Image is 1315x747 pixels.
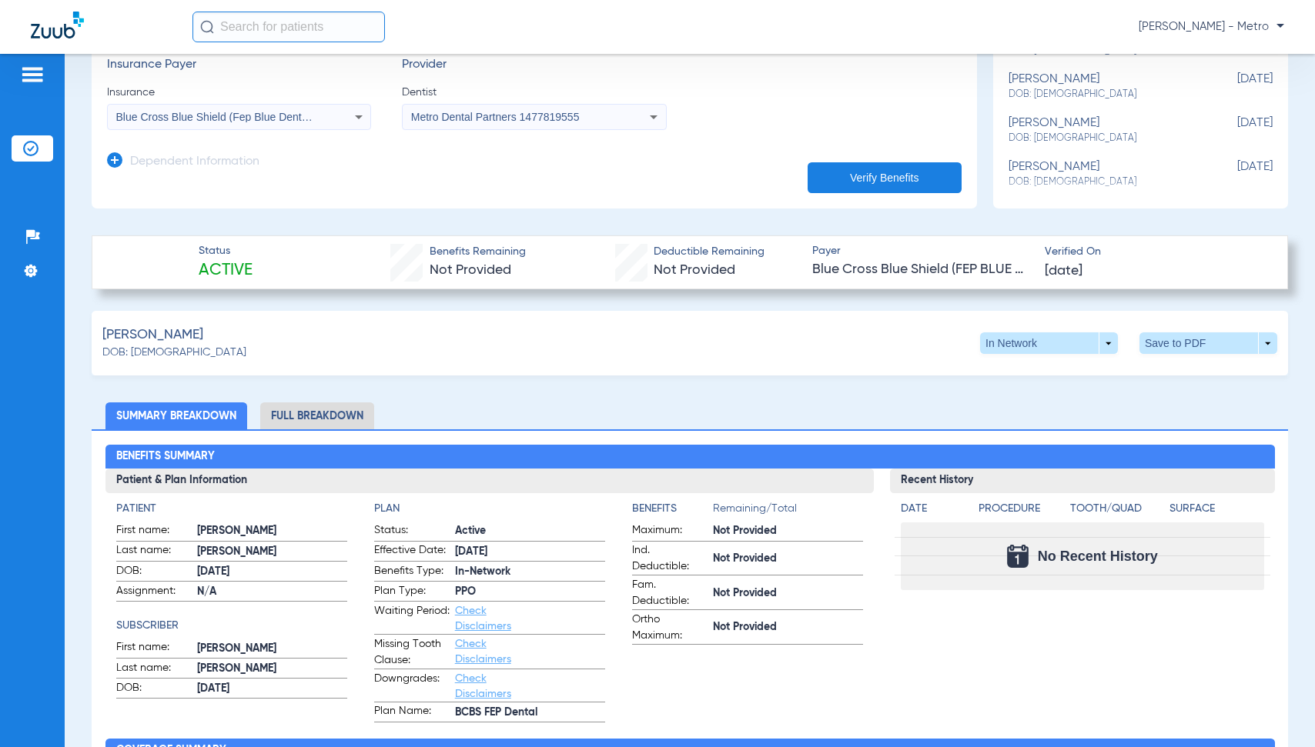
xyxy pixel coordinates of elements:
h3: Insurance Payer [107,58,371,73]
h4: Procedure [979,501,1065,517]
span: [PERSON_NAME] [197,523,347,539]
span: Ind. Deductible: [632,542,708,575]
span: [DATE] [1196,116,1273,145]
div: [PERSON_NAME] [1009,72,1196,101]
span: Deductible Remaining [654,244,765,260]
span: No Recent History [1038,549,1158,564]
span: Not Provided [713,619,863,635]
iframe: Chat Widget [1238,673,1315,747]
h3: Patient & Plan Information [105,469,875,493]
app-breakdown-title: Tooth/Quad [1070,501,1164,522]
span: DOB: [116,563,192,582]
span: Effective Date: [374,542,450,561]
span: [PERSON_NAME] [102,325,203,345]
img: Search Icon [200,20,214,34]
button: Save to PDF [1139,332,1277,354]
input: Search for patients [192,12,385,42]
div: [PERSON_NAME] [1009,160,1196,188]
div: [PERSON_NAME] [1009,116,1196,145]
span: Fam. Deductible: [632,577,708,609]
button: In Network [980,332,1118,354]
h4: Date [901,501,965,517]
span: Assignment: [116,583,192,602]
app-breakdown-title: Benefits [632,501,713,522]
a: Check Disclaimers [455,673,511,699]
span: [PERSON_NAME] [197,661,347,677]
img: Calendar [1007,545,1029,568]
h2: Benefits Summary [105,445,1275,469]
span: Not Provided [713,523,863,539]
span: Blue Cross Blue Shield (FEP BLUE DENTAL) [812,260,1031,279]
span: Downgrades: [374,671,450,702]
span: DOB: [DEMOGRAPHIC_DATA] [1009,175,1196,189]
li: Summary Breakdown [105,402,247,429]
span: DOB: [DEMOGRAPHIC_DATA] [102,345,246,361]
span: Active [455,523,605,539]
span: Not Provided [713,585,863,602]
h4: Benefits [632,501,713,517]
span: Benefits Remaining [430,244,526,260]
span: DOB: [116,680,192,699]
span: First name: [116,522,192,541]
h4: Plan [374,501,605,517]
span: Not Provided [713,551,863,567]
span: Ortho Maximum: [632,612,708,644]
app-breakdown-title: Procedure [979,501,1065,522]
span: Dentist [402,85,666,100]
span: Last name: [116,542,192,561]
span: N/A [197,584,347,600]
h3: Recent History [890,469,1274,493]
span: Missing Tooth Clause: [374,636,450,669]
span: Benefits Type: [374,563,450,582]
span: Status: [374,522,450,541]
span: [DATE] [197,681,347,697]
span: [DATE] [1045,262,1082,281]
span: Blue Cross Blue Shield (Fep Blue Dental) [116,111,314,123]
span: [DATE] [455,544,605,560]
span: Payer [812,243,1031,259]
span: [DATE] [1196,72,1273,101]
span: [PERSON_NAME] [197,544,347,560]
a: Check Disclaimers [455,639,511,665]
span: Status [199,243,253,259]
img: hamburger-icon [20,65,45,84]
span: Not Provided [654,263,735,277]
a: Check Disclaimers [455,605,511,632]
span: In-Network [455,564,605,580]
span: [PERSON_NAME] - Metro [1139,19,1284,35]
app-breakdown-title: Surface [1169,501,1263,522]
span: BCBS FEP Dental [455,705,605,721]
h3: Dependent Information [130,155,259,170]
app-breakdown-title: Date [901,501,965,522]
h3: Provider [402,58,666,73]
h4: Subscriber [116,618,347,634]
span: Waiting Period: [374,603,450,634]
span: Metro Dental Partners 1477819555 [411,111,580,123]
h4: Patient [116,501,347,517]
span: First name: [116,639,192,658]
span: DOB: [DEMOGRAPHIC_DATA] [1009,88,1196,102]
button: Verify Benefits [808,162,962,193]
span: PPO [455,584,605,600]
span: [PERSON_NAME] [197,641,347,657]
span: [DATE] [197,564,347,580]
span: Remaining/Total [713,501,863,522]
h4: Surface [1169,501,1263,517]
span: Not Provided [430,263,511,277]
span: DOB: [DEMOGRAPHIC_DATA] [1009,132,1196,145]
span: Plan Type: [374,583,450,602]
li: Full Breakdown [260,402,374,429]
img: Zuub Logo [31,12,84,38]
span: [DATE] [1196,160,1273,188]
span: Last name: [116,660,192,679]
span: Verified On [1045,244,1263,260]
h4: Tooth/Quad [1070,501,1164,517]
span: Insurance [107,85,371,100]
span: Active [199,260,253,282]
span: Plan Name: [374,703,450,722]
span: Maximum: [632,522,708,541]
